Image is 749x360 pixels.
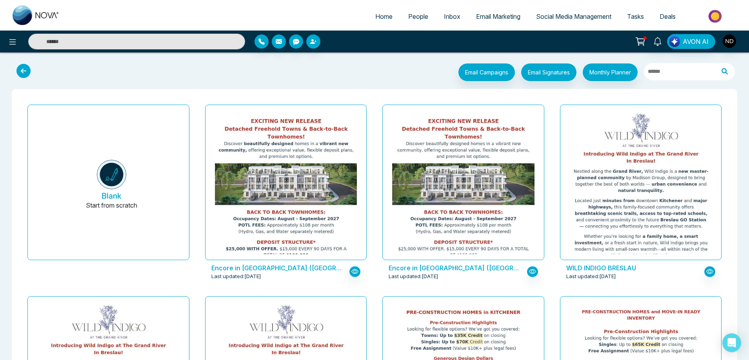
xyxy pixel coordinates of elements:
[86,201,137,219] p: Start from scratch
[408,13,428,20] span: People
[627,13,644,20] span: Tasks
[669,36,680,47] img: Lead Flow
[389,263,523,273] p: Encore in Oakville (Fernbrook Homes)
[619,9,652,24] a: Tasks
[468,9,528,24] a: Email Marketing
[389,273,438,280] span: Last updated: [DATE]
[40,111,183,260] button: BlankStart from scratch
[400,9,436,24] a: People
[687,7,744,25] img: Market-place.gif
[576,63,638,81] a: Monthly Planner
[667,34,715,49] button: AVON AI
[436,9,468,24] a: Inbox
[515,63,576,81] a: Email Signatures
[476,13,520,20] span: Email Marketing
[97,160,126,189] img: novacrm
[566,273,616,280] span: Last updated: [DATE]
[13,5,60,25] img: Nova CRM Logo
[367,9,400,24] a: Home
[102,191,122,201] h5: Blank
[211,273,261,280] span: Last updated: [DATE]
[566,263,700,273] p: WILD INDIGO BRESLAU
[211,263,345,273] p: Encore in Oakville (Fernbrook Homes)
[683,37,709,46] span: AVON AI
[722,333,741,352] div: Open Intercom Messenger
[723,34,736,48] img: User Avatar
[375,13,393,20] span: Home
[458,63,515,81] button: Email Campaigns
[452,68,515,76] a: Email Campaigns
[528,9,619,24] a: Social Media Management
[583,63,638,81] button: Monthly Planner
[521,63,576,81] button: Email Signatures
[444,13,460,20] span: Inbox
[652,9,684,24] a: Deals
[660,13,676,20] span: Deals
[536,13,611,20] span: Social Media Management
